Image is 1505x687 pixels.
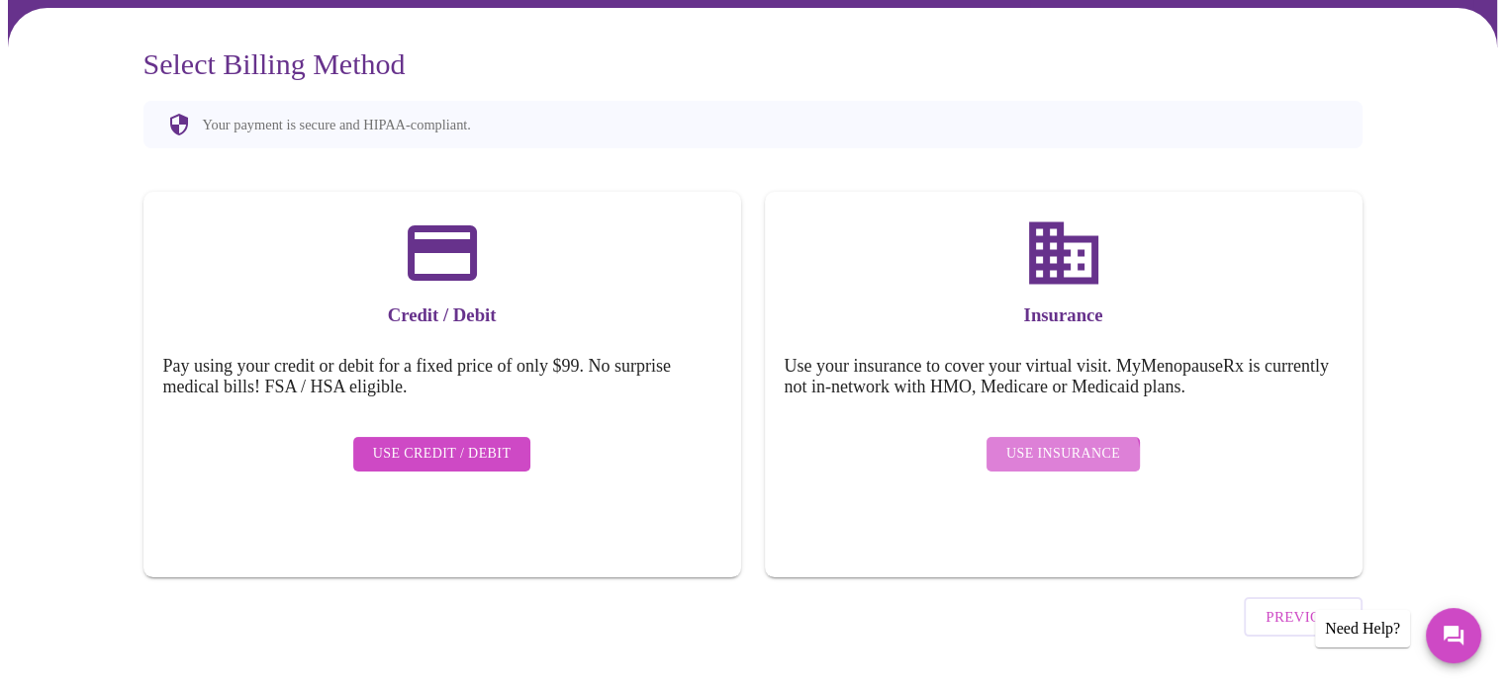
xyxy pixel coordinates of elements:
button: Use Insurance [987,437,1140,472]
div: Need Help? [1315,610,1410,647]
button: Previous [1244,597,1362,637]
span: Previous [1266,604,1340,630]
span: Use Insurance [1006,442,1120,467]
button: Use Credit / Debit [353,437,531,472]
h3: Select Billing Method [143,47,1363,81]
h3: Credit / Debit [163,304,721,326]
span: Use Credit / Debit [373,442,512,467]
h5: Use your insurance to cover your virtual visit. MyMenopauseRx is currently not in-network with HM... [785,356,1343,397]
h3: Insurance [785,304,1343,326]
p: Your payment is secure and HIPAA-compliant. [203,117,471,133]
h5: Pay using your credit or debit for a fixed price of only $99. No surprise medical bills! FSA / HS... [163,356,721,397]
button: Messages [1426,608,1481,663]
